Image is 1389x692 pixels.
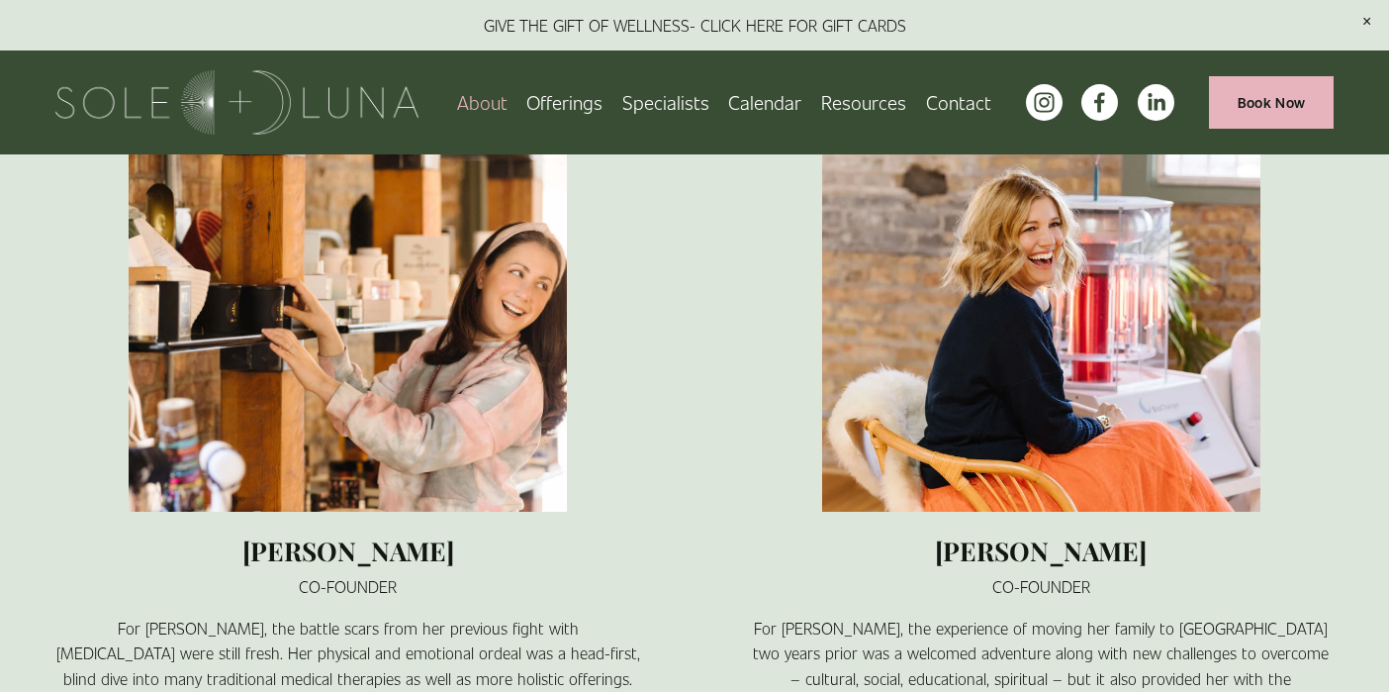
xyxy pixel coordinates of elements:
[622,85,709,120] a: Specialists
[526,85,602,120] a: folder dropdown
[55,70,418,135] img: Sole + Luna
[926,85,991,120] a: Contact
[55,574,640,600] p: CO-FOUNDER
[55,535,640,568] h2: [PERSON_NAME]
[749,535,1334,568] h2: [PERSON_NAME]
[1026,84,1063,121] a: instagram-unauth
[1081,84,1118,121] a: facebook-unauth
[1138,84,1174,121] a: LinkedIn
[457,85,508,120] a: About
[821,85,906,120] a: folder dropdown
[728,85,801,120] a: Calendar
[1209,76,1334,129] a: Book Now
[526,87,602,118] span: Offerings
[821,87,906,118] span: Resources
[749,574,1334,600] p: CO-FOUNDER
